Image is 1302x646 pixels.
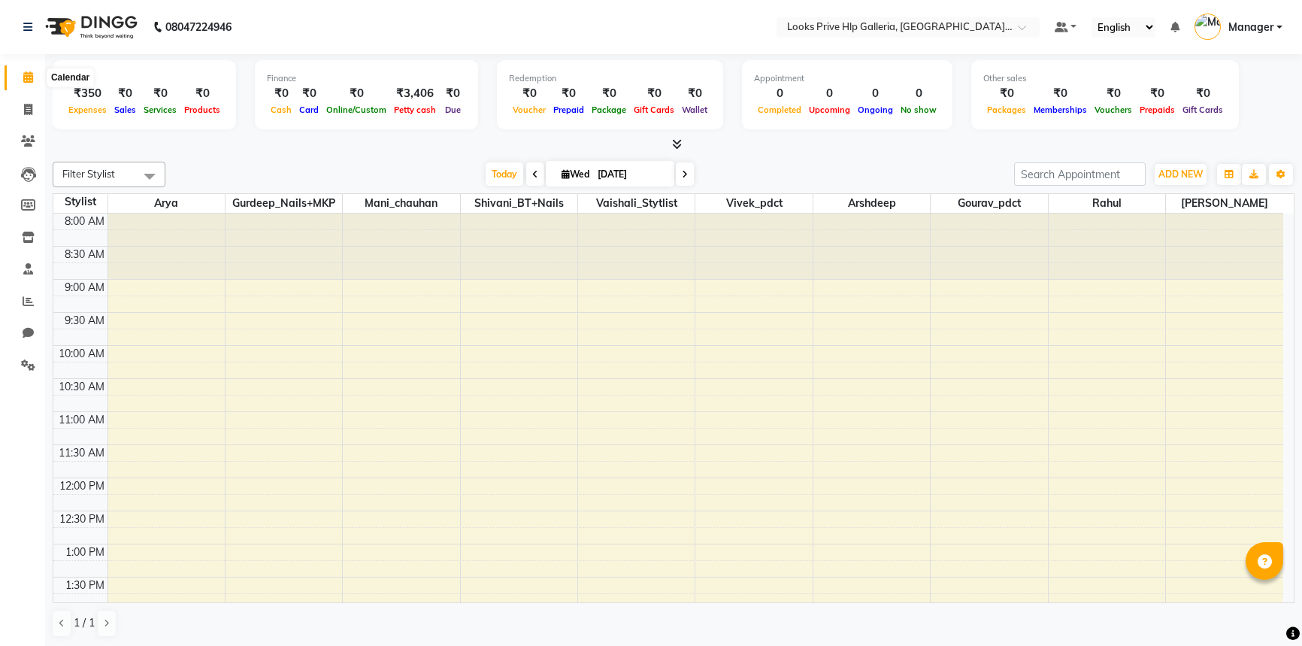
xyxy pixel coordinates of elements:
[1155,164,1207,185] button: ADD NEW
[62,578,107,593] div: 1:30 PM
[678,85,711,102] div: ₹0
[56,511,107,527] div: 12:30 PM
[983,105,1030,115] span: Packages
[486,162,523,186] span: Today
[805,85,854,102] div: 0
[140,85,180,102] div: ₹0
[111,105,140,115] span: Sales
[180,105,224,115] span: Products
[509,105,550,115] span: Voucher
[509,85,550,102] div: ₹0
[390,105,440,115] span: Petty cash
[62,280,107,296] div: 9:00 AM
[62,247,107,262] div: 8:30 AM
[267,85,295,102] div: ₹0
[343,194,459,213] span: Mani_chauhan
[983,85,1030,102] div: ₹0
[65,85,111,102] div: ₹350
[1179,85,1227,102] div: ₹0
[509,72,711,85] div: Redemption
[111,85,140,102] div: ₹0
[897,85,940,102] div: 0
[678,105,711,115] span: Wallet
[108,194,225,213] span: Arya
[1049,194,1165,213] span: Rahul
[1195,14,1221,40] img: Manager
[440,85,466,102] div: ₹0
[165,6,232,48] b: 08047224946
[695,194,812,213] span: Vivek_pdct
[62,168,115,180] span: Filter Stylist
[62,313,107,329] div: 9:30 AM
[588,105,630,115] span: Package
[593,163,668,186] input: 2025-09-03
[56,379,107,395] div: 10:30 AM
[931,194,1047,213] span: Gourav_pdct
[1014,162,1146,186] input: Search Appointment
[267,105,295,115] span: Cash
[754,85,805,102] div: 0
[1179,105,1227,115] span: Gift Cards
[550,105,588,115] span: Prepaid
[56,478,107,494] div: 12:00 PM
[558,168,593,180] span: Wed
[983,72,1227,85] div: Other sales
[267,72,466,85] div: Finance
[461,194,577,213] span: Shivani_BT+Nails
[1091,85,1136,102] div: ₹0
[441,105,465,115] span: Due
[754,105,805,115] span: Completed
[578,194,695,213] span: Vaishali_Stytlist
[805,105,854,115] span: Upcoming
[65,72,224,85] div: Total
[56,412,107,428] div: 11:00 AM
[53,194,107,210] div: Stylist
[322,85,390,102] div: ₹0
[854,105,897,115] span: Ongoing
[754,72,940,85] div: Appointment
[226,194,342,213] span: Gurdeep_Nails+MKP
[1239,586,1287,631] iframe: chat widget
[1091,105,1136,115] span: Vouchers
[62,544,107,560] div: 1:00 PM
[630,105,678,115] span: Gift Cards
[390,85,440,102] div: ₹3,406
[180,85,224,102] div: ₹0
[550,85,588,102] div: ₹0
[322,105,390,115] span: Online/Custom
[62,214,107,229] div: 8:00 AM
[1166,194,1283,213] span: [PERSON_NAME]
[1158,168,1203,180] span: ADD NEW
[1030,105,1091,115] span: Memberships
[588,85,630,102] div: ₹0
[1228,20,1273,35] span: Manager
[854,85,897,102] div: 0
[74,615,95,631] span: 1 / 1
[65,105,111,115] span: Expenses
[38,6,141,48] img: logo
[295,85,322,102] div: ₹0
[897,105,940,115] span: No show
[47,69,93,87] div: Calendar
[1030,85,1091,102] div: ₹0
[295,105,322,115] span: Card
[140,105,180,115] span: Services
[1136,105,1179,115] span: Prepaids
[630,85,678,102] div: ₹0
[1136,85,1179,102] div: ₹0
[56,346,107,362] div: 10:00 AM
[813,194,930,213] span: Arshdeep
[56,445,107,461] div: 11:30 AM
